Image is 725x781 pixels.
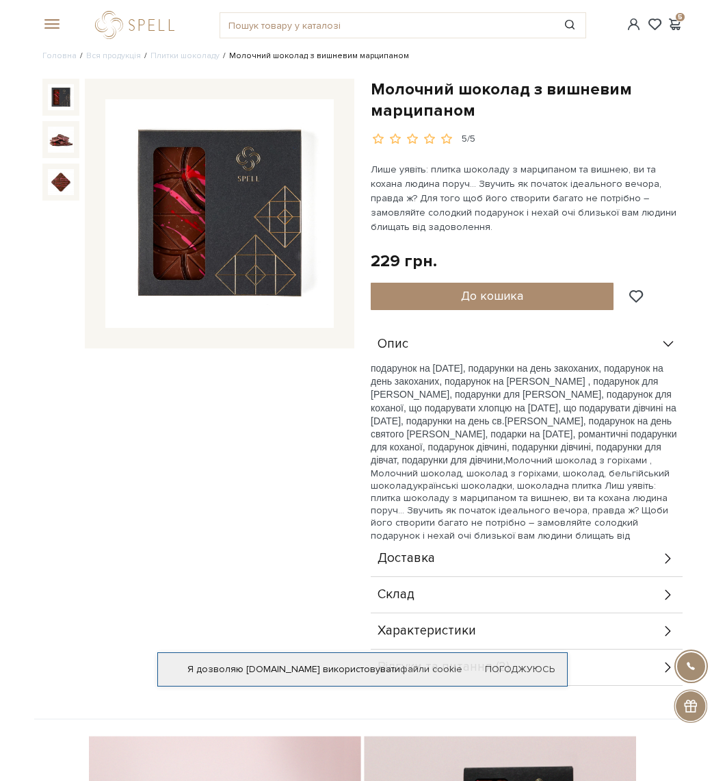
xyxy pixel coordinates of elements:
span: Склад [378,589,414,601]
a: Погоджуюсь [485,663,555,676]
h1: Молочний шоколад з вишневим марципаном [371,79,683,121]
img: Молочний шоколад з вишневим марципаном [105,99,334,328]
a: logo [95,11,181,39]
button: Пошук товару у каталозі [555,13,586,38]
div: 5/5 [462,133,475,146]
p: Лише уявіть: плитка шоколаду з марципаном та вишнею, ви та кохана людина поруч… Звучить як почато... [371,162,683,234]
span: Опис [378,338,408,350]
a: Плитки шоколаду [150,51,220,61]
img: Молочний шоколад з вишневим марципаном [48,84,74,110]
span: Характеристики [378,625,476,637]
a: файли cookie [400,663,462,675]
img: Молочний шоколад з вишневим марципаном [48,127,74,153]
span: подарунок дівчині, подарунки дівчині, подарунки для дівчат, подарунки для дівчини, [371,441,661,465]
img: Молочний шоколад з вишневим марципаном [48,169,74,195]
a: Головна [42,51,77,61]
span: Доставка [378,552,435,565]
button: До кошика [371,283,614,310]
span: подарунок на [DATE], подарунки на день закоханих, подарунок на день закоханих, подарунок на [PERS... [371,363,677,452]
div: Я дозволяю [DOMAIN_NAME] використовувати [158,663,567,676]
span: До кошика [461,288,523,303]
div: 229 грн. [371,251,437,272]
li: Молочний шоколад з вишневим марципаном [220,50,409,62]
p: Молочний шоколад з горіхами , Молочний шоколад, шоколад з горіхами, шоколад, бельгійський шоколад... [371,362,683,554]
a: Вся продукція [86,51,141,61]
input: Пошук товару у каталозі [220,13,554,38]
